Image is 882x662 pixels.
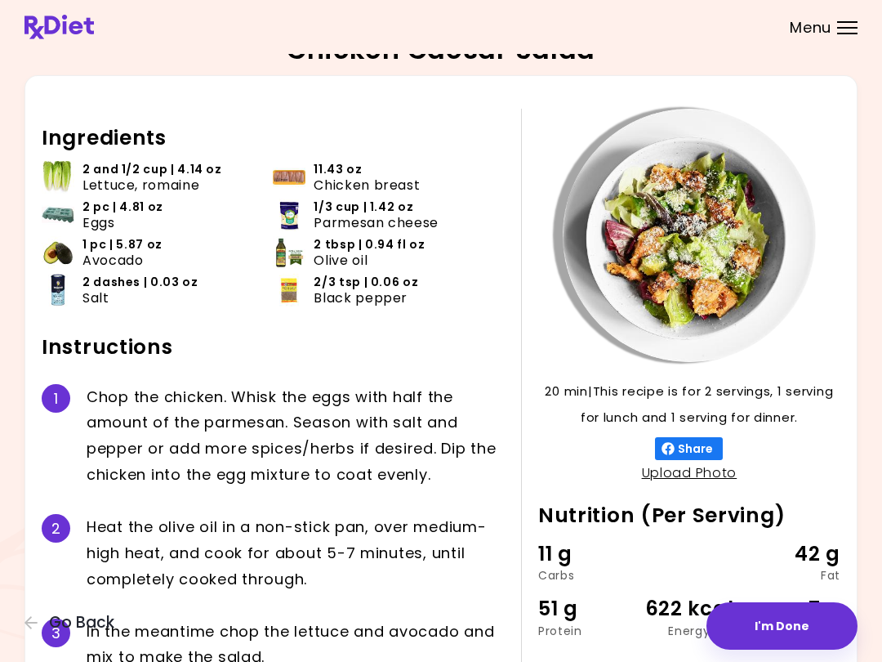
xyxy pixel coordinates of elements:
span: 11.43 oz [314,162,362,177]
button: I'm Done [706,602,857,650]
div: H e a t t h e o l i v e o i l i n a n o n - s t i c k p a n , o v e r m e d i u m - h i g h h e a... [87,514,505,593]
div: 622 kcal [639,593,739,624]
a: Upload Photo [642,463,737,482]
img: RxDiet [24,15,94,39]
span: Go Back [49,614,114,632]
p: 20 min | This recipe is for 2 servings, 1 serving for lunch and 1 serving for dinner. [538,378,840,431]
span: Avocado [82,253,143,268]
span: 1/3 cup | 1.42 oz [314,199,413,215]
div: 2 [42,514,70,543]
button: Go Back [24,614,122,632]
span: Black pepper [314,290,408,306]
div: Protein [538,625,639,637]
span: Share [675,442,716,455]
div: 11 g [538,539,639,570]
div: C h o p t h e c h i c k e n . W h i s k t h e e g g s w i t h h a l f t h e a m o u n t o f t h e... [87,384,505,488]
span: 2/3 tsp | 0.06 oz [314,275,418,290]
h2: Nutrition (Per Serving) [538,503,840,529]
span: Parmesan cheese [314,215,439,230]
div: Carbs [538,570,639,581]
span: 2 and 1/2 cup | 4.14 oz [82,162,222,177]
div: Energy [639,625,739,637]
span: 2 pc | 4.81 oz [82,199,163,215]
span: Chicken breast [314,177,420,193]
span: Olive oil [314,253,367,268]
div: 51 g [538,593,639,624]
h2: Chicken Caesar Salad [287,37,595,63]
div: 42 g [740,539,840,570]
span: 2 tbsp | 0.94 fl oz [314,237,425,253]
button: Share [655,437,723,460]
span: Eggs [82,215,115,230]
div: 1 [42,384,70,413]
span: Salt [82,290,109,306]
span: Lettuce, romaine [82,177,199,193]
h2: Instructions [42,334,505,360]
div: 7 g [740,593,840,624]
div: Fat [740,570,840,581]
span: Menu [790,20,831,35]
span: 1 pc | 5.87 oz [82,237,163,253]
span: 2 dashes | 0.03 oz [82,275,198,290]
div: 3 [42,619,70,647]
h2: Ingredients [42,125,505,151]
